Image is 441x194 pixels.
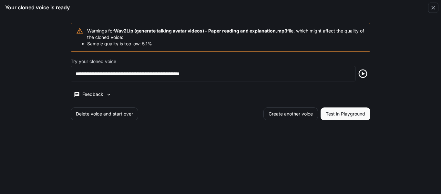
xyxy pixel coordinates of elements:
[5,4,70,11] h5: Your cloned voice is ready
[321,107,370,120] button: Test in Playground
[87,25,365,50] div: Warnings for file, which might affect the quality of the cloned voice:
[263,107,318,120] button: Create another voice
[87,41,365,47] li: Sample quality is too low: 5.1%
[71,59,116,64] p: Try your cloned voice
[71,107,138,120] button: Delete voice and start over
[114,28,287,33] b: Wav2Lip (generate talking avatar videos) - Paper reading and explanation.mp3
[71,89,115,100] button: Feedback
